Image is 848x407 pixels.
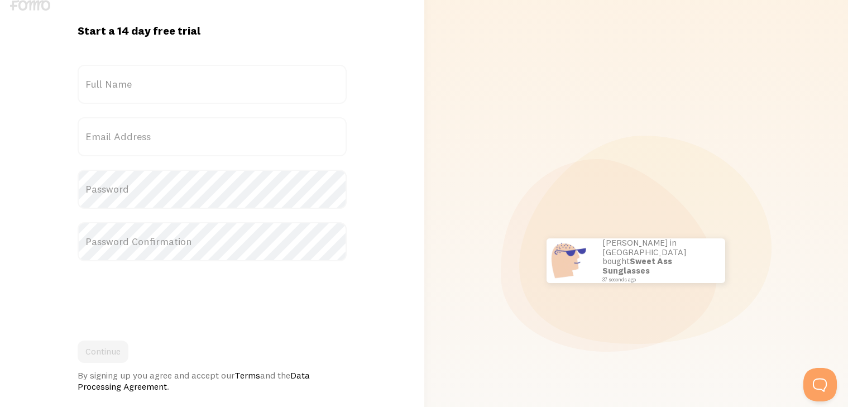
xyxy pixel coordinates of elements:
[78,23,347,38] h1: Start a 14 day free trial
[78,275,247,318] iframe: reCAPTCHA
[78,65,347,104] label: Full Name
[78,370,310,392] a: Data Processing Agreement
[78,370,347,392] div: By signing up you agree and accept our and the .
[78,222,347,261] label: Password Confirmation
[803,368,837,401] iframe: Help Scout Beacon - Open
[234,370,260,381] a: Terms
[78,170,347,209] label: Password
[78,117,347,156] label: Email Address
